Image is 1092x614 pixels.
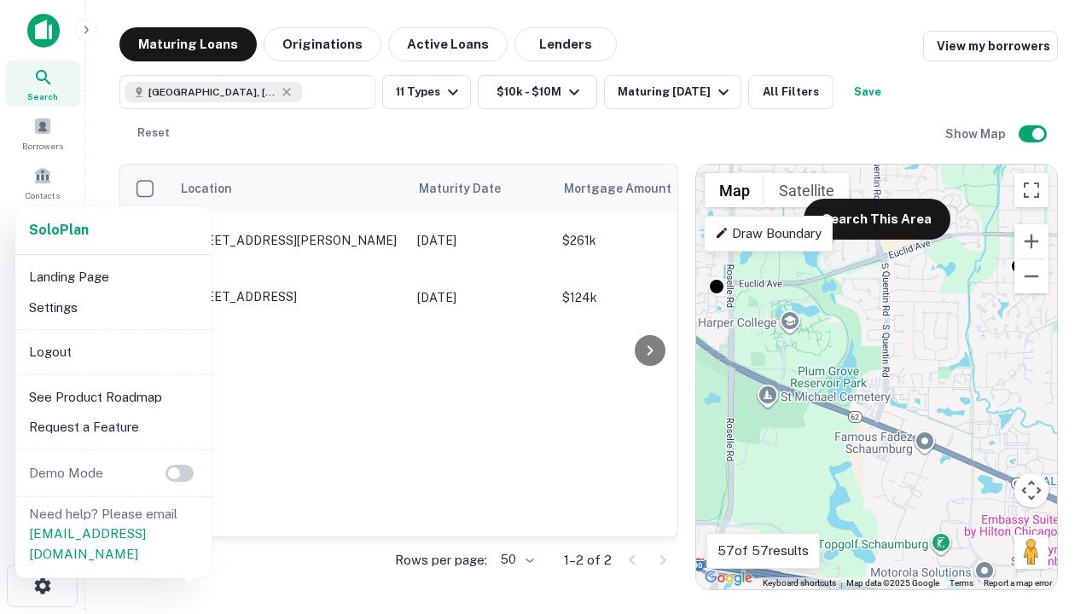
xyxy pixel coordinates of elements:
[29,220,89,240] a: SoloPlan
[22,337,205,368] li: Logout
[22,262,205,293] li: Landing Page
[22,293,205,323] li: Settings
[22,463,110,484] p: Demo Mode
[29,526,146,561] a: [EMAIL_ADDRESS][DOMAIN_NAME]
[29,504,198,565] p: Need help? Please email
[1007,478,1092,559] iframe: Chat Widget
[29,222,89,238] strong: Solo Plan
[22,382,205,413] li: See Product Roadmap
[22,412,205,443] li: Request a Feature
